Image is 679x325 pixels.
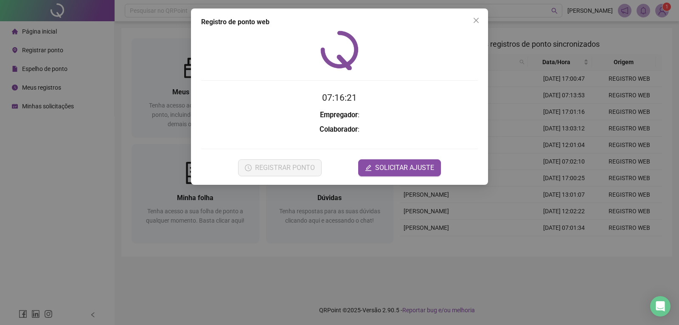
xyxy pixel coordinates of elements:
[365,164,372,171] span: edit
[201,17,478,27] div: Registro de ponto web
[201,110,478,121] h3: :
[320,111,358,119] strong: Empregador
[320,125,358,133] strong: Colaborador
[469,14,483,27] button: Close
[358,159,441,176] button: editSOLICITAR AJUSTE
[201,124,478,135] h3: :
[320,31,359,70] img: QRPoint
[322,93,357,103] time: 07:16:21
[375,163,434,173] span: SOLICITAR AJUSTE
[473,17,480,24] span: close
[238,159,322,176] button: REGISTRAR PONTO
[650,296,671,317] div: Open Intercom Messenger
